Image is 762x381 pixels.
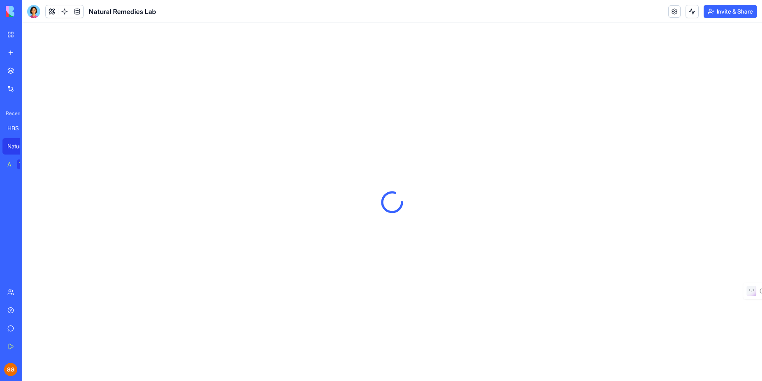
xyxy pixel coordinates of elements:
div: TRY [17,159,30,169]
div: HBS Services [7,124,30,132]
img: logo [6,6,57,17]
button: Invite & Share [704,5,757,18]
img: ACg8ocJRpHku6mnlGfwEuen2DnV75C77ng9eowmKnTpZhWMeC4pQZg=s96-c [4,363,17,376]
a: HBS Services [2,120,35,136]
span: Recent [2,110,20,117]
div: Natural Remedies Lab [7,142,30,150]
a: AI Logo GeneratorTRY [2,156,35,173]
a: Natural Remedies Lab [2,138,35,155]
div: AI Logo Generator [7,160,12,169]
span: Natural Remedies Lab [89,7,156,16]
